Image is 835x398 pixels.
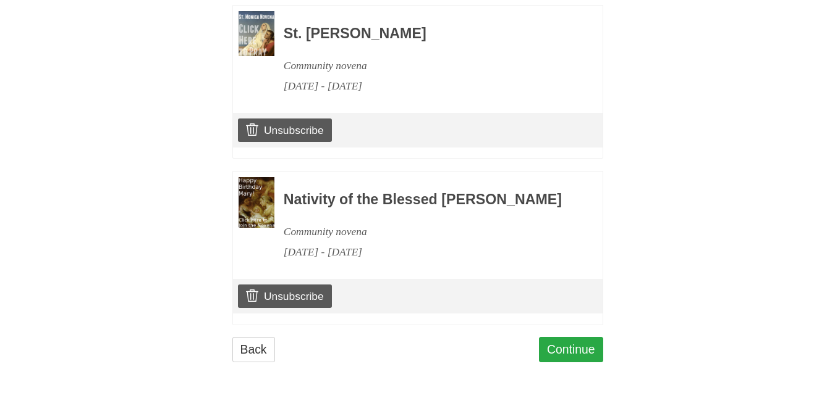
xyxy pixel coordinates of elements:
[239,177,274,228] img: Novena image
[284,26,569,42] h3: St. [PERSON_NAME]
[284,242,569,262] div: [DATE] - [DATE]
[239,11,274,56] img: Novena image
[238,118,331,142] a: Unsubscribe
[238,284,331,308] a: Unsubscribe
[284,222,569,242] div: Community novena
[284,192,569,208] h3: Nativity of the Blessed [PERSON_NAME]
[539,337,603,362] a: Continue
[284,76,569,96] div: [DATE] - [DATE]
[232,337,275,362] a: Back
[284,56,569,76] div: Community novena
